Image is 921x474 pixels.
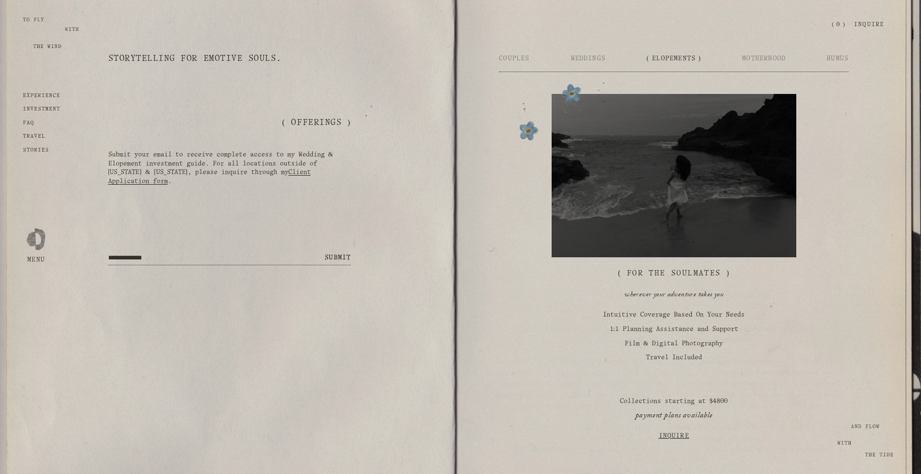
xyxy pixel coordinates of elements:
p: Intuitive Coverage Based On Your Needs [499,311,849,320]
a: investment [23,107,60,112]
span: 0 [836,22,840,27]
p: Submit your email to receive complete access to my Wedding & Elopement investment guide. For all ... [108,151,351,186]
span: Couples [499,56,529,61]
h2: ( offerings ) [108,117,351,129]
span: Weddings [571,56,606,61]
span: ( [832,22,834,27]
p: Travel Included [499,353,849,362]
p: Collections starting at $4800 [499,397,849,406]
em: wherever your adventure takes you [624,289,723,301]
span: ) [843,22,845,27]
span: Submit [325,255,351,260]
h2: Storytelling for emotive souls. [108,53,351,65]
p: Film & Digital Photography [499,339,849,349]
a: Inquire [854,15,884,34]
span: Humus [827,56,849,61]
button: Submit [325,254,351,262]
a: FAQ [23,121,34,125]
a: Client Application form [108,169,311,184]
a: travel [23,134,45,139]
span: Elopements [647,56,701,61]
a: experience [23,93,60,98]
a: Stories [23,148,49,153]
a: 0 items in cart [832,21,845,29]
p: 1:1 Planning Assistance and Support [499,325,849,334]
h2: ( For the Soulmates ) [499,270,849,278]
em: payment plans available [635,410,713,423]
a: Inquire [659,433,689,439]
span: Motherhood [742,56,786,61]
